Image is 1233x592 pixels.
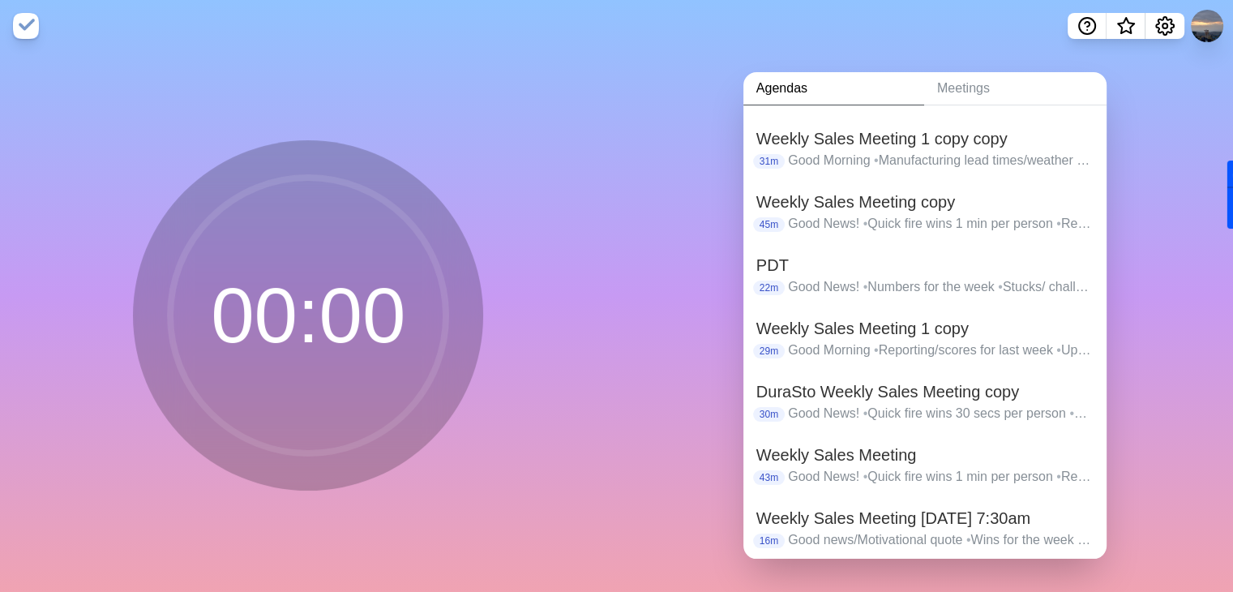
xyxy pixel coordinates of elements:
[743,72,924,105] a: Agendas
[1056,217,1061,230] span: •
[756,316,1094,341] h2: Weekly Sales Meeting 1 copy
[788,404,1094,423] p: Good News! Quick fire wins 30 secs per person Reporting/scores for last week Prev week to-do list...
[788,341,1094,360] p: Good Morning Reporting/scores for last week Update on priorities & quick wins 2024 Sales Targets ...
[863,470,868,483] span: •
[756,380,1094,404] h2: DuraSto Weekly Sales Meeting copy
[1107,13,1145,39] button: What’s new
[753,534,785,548] p: 16m
[1056,343,1061,357] span: •
[874,343,879,357] span: •
[788,467,1094,487] p: Good News! Quick fire wins 1 min per person Reporting/scores for last week Update on last weeks p...
[756,127,1094,151] h2: Weekly Sales Meeting 1 copy copy
[788,214,1094,234] p: Good News! Quick fire wins 1 min per person Reporting/scores for last week Update on last weeks p...
[753,154,785,169] p: 31m
[863,217,868,230] span: •
[1056,470,1061,483] span: •
[1069,406,1087,420] span: •
[1068,13,1107,39] button: Help
[998,280,1003,294] span: •
[863,280,868,294] span: •
[788,277,1094,297] p: Good News! Numbers for the week Stucks/ challenges Learning Conclude
[756,253,1094,277] h2: PDT
[753,407,785,422] p: 30m
[788,151,1094,170] p: Good Morning Manufacturing lead times/weather Weeks wins! Reporting/scores for November Products-...
[13,13,39,39] img: timeblocks logo
[874,153,879,167] span: •
[756,506,1094,530] h2: Weekly Sales Meeting [DATE] 7:30am
[756,443,1094,467] h2: Weekly Sales Meeting
[863,406,868,420] span: •
[753,470,785,485] p: 43m
[753,281,785,295] p: 22m
[756,190,1094,214] h2: Weekly Sales Meeting copy
[924,72,1107,105] a: Meetings
[1145,13,1184,39] button: Settings
[753,217,785,232] p: 45m
[753,344,785,358] p: 29m
[966,533,971,547] span: •
[788,530,1094,550] p: Good news/Motivational quote Wins for the week Reporting, Sales, Pre-works, Invoiec Review last w...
